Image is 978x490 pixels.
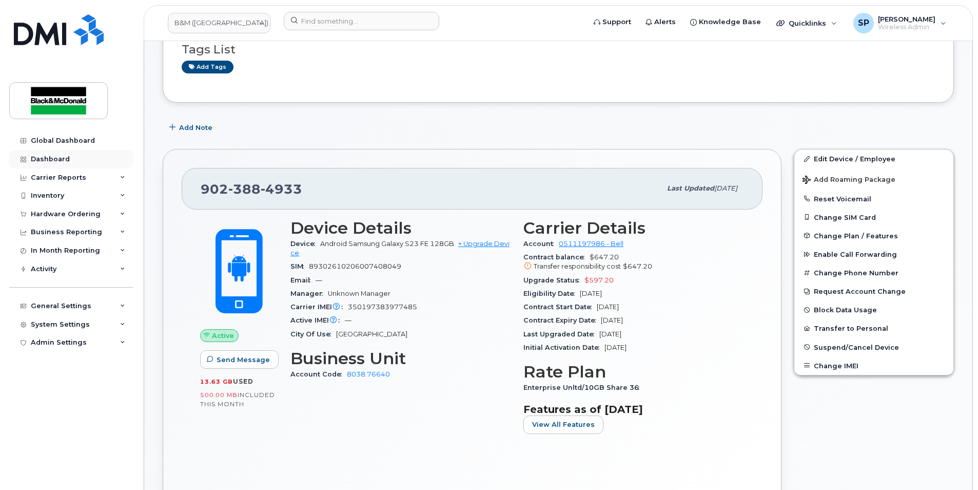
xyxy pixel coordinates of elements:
[794,227,953,245] button: Change Plan / Features
[638,12,683,32] a: Alerts
[714,184,737,192] span: [DATE]
[584,276,614,284] span: $597.20
[290,240,320,248] span: Device
[200,378,233,385] span: 13.63 GB
[290,370,347,378] span: Account Code
[523,290,580,297] span: Eligibility Date
[814,251,897,258] span: Enable Call Forwarding
[794,282,953,300] button: Request Account Change
[290,330,336,338] span: City Of Use
[523,219,744,237] h3: Carrier Details
[523,303,597,311] span: Contract Start Date
[814,343,899,351] span: Suspend/Cancel Device
[794,338,953,356] button: Suspend/Cancel Device
[599,330,621,338] span: [DATE]
[523,276,584,284] span: Upgrade Status
[523,253,590,261] span: Contract balance
[284,12,439,30] input: Find something...
[794,190,953,208] button: Reset Voicemail
[179,123,212,133] span: Add Note
[794,319,953,337] button: Transfer to Personal
[182,61,233,73] a: Add tags
[228,181,261,197] span: 388
[699,17,761,27] span: Knowledge Base
[290,262,309,270] span: SIM
[217,355,270,365] span: Send Message
[794,300,953,319] button: Block Data Usage
[523,403,744,416] h3: Features as of [DATE]
[523,363,744,381] h3: Rate Plan
[794,168,953,190] button: Add Roaming Package
[309,262,401,270] span: 89302610206007408049
[604,344,627,351] span: [DATE]
[200,391,275,408] span: included this month
[212,331,234,341] span: Active
[803,176,895,185] span: Add Roaming Package
[789,19,826,27] span: Quicklinks
[559,240,623,248] a: 0511197986 - Bell
[602,17,631,27] span: Support
[345,316,351,324] span: —
[586,12,638,32] a: Support
[794,245,953,263] button: Enable Call Forwarding
[523,344,604,351] span: Initial Activation Date
[328,290,390,297] span: Unknown Manager
[534,262,621,270] span: Transfer responsibility cost
[654,17,676,27] span: Alerts
[623,262,652,270] span: $647.20
[523,240,559,248] span: Account
[290,316,345,324] span: Active IMEI
[878,23,935,31] span: Wireless Admin
[168,13,270,33] a: B&M (Atlantic Region)
[846,13,953,33] div: Spencer Pearson
[878,15,935,23] span: [PERSON_NAME]
[201,181,302,197] span: 902
[794,208,953,227] button: Change SIM Card
[290,276,316,284] span: Email
[348,303,417,311] span: 350197383977485
[794,356,953,375] button: Change IMEI
[523,316,601,324] span: Contract Expiry Date
[290,303,348,311] span: Carrier IMEI
[814,232,898,239] span: Change Plan / Features
[200,391,238,399] span: 500.00 MB
[580,290,602,297] span: [DATE]
[163,118,221,137] button: Add Note
[769,13,844,33] div: Quicklinks
[261,181,302,197] span: 4933
[290,219,511,237] h3: Device Details
[290,290,328,297] span: Manager
[523,330,599,338] span: Last Upgraded Date
[601,316,623,324] span: [DATE]
[683,12,768,32] a: Knowledge Base
[320,240,454,248] span: Android Samsung Galaxy S23 FE 128GB
[523,416,603,434] button: View All Features
[794,149,953,168] a: Edit Device / Employee
[182,43,935,56] h3: Tags List
[316,276,322,284] span: —
[290,349,511,368] h3: Business Unit
[794,263,953,282] button: Change Phone Number
[532,420,595,429] span: View All Features
[200,350,279,369] button: Send Message
[233,378,253,385] span: used
[858,17,869,29] span: SP
[523,253,744,272] span: $647.20
[667,184,714,192] span: Last updated
[347,370,390,378] a: 8038.76640
[523,384,644,391] span: Enterprise Unltd/10GB Share 36
[336,330,407,338] span: [GEOGRAPHIC_DATA]
[597,303,619,311] span: [DATE]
